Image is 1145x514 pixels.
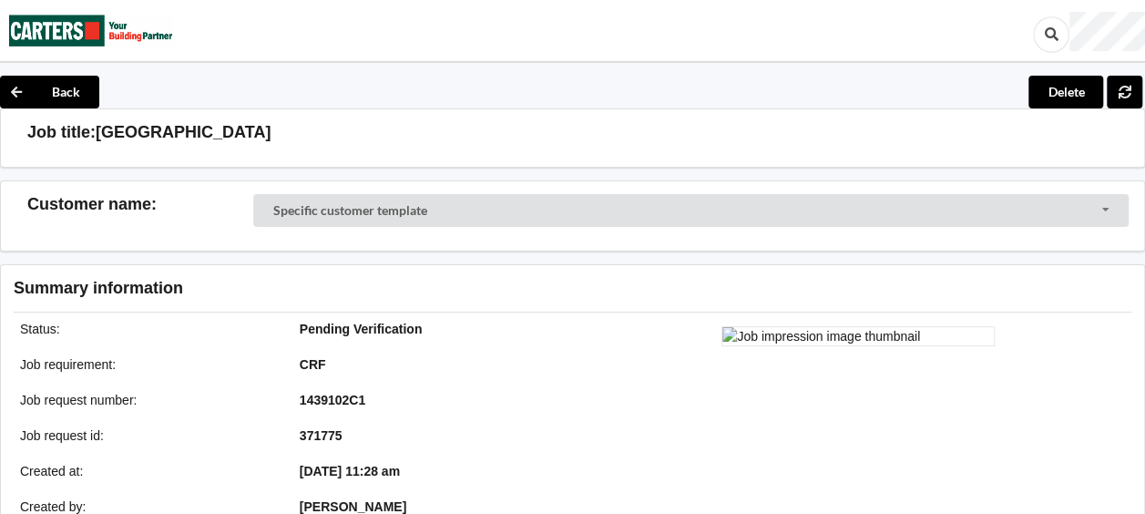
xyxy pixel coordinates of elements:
img: Job impression image thumbnail [721,326,995,346]
h3: [GEOGRAPHIC_DATA] [96,122,271,143]
b: 371775 [300,428,342,443]
h3: Job title: [27,122,96,143]
b: 1439102C1 [300,393,365,407]
b: Pending Verification [300,322,423,336]
h3: Customer name : [27,194,253,215]
div: Job request id : [7,427,287,445]
div: Specific customer template [273,204,427,217]
div: Status : [7,320,287,338]
b: CRF [300,357,326,372]
div: User Profile [1069,12,1145,51]
h3: Summary information [14,278,845,299]
button: Delete [1028,76,1103,108]
div: Customer Selector [253,194,1129,227]
div: Job request number : [7,391,287,409]
b: [DATE] 11:28 am [300,464,400,478]
b: [PERSON_NAME] [300,499,406,514]
img: Carters [9,1,173,60]
div: Created at : [7,462,287,480]
div: Job requirement : [7,355,287,374]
